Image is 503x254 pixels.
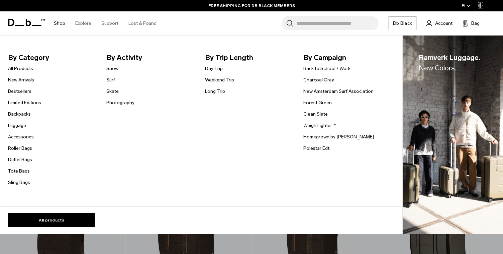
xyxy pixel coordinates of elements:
[8,111,31,118] a: Backpacks
[303,65,350,72] a: Back to School / Work
[303,145,330,152] a: Polestar Edt.
[419,64,456,72] span: New Colors.
[128,11,157,35] a: Lost & Found
[205,88,225,95] a: Long Trip
[208,3,295,9] a: FREE SHIPPING FOR DB BLACK MEMBERS
[106,76,115,83] a: Surf
[463,19,480,27] button: Bag
[205,65,223,72] a: Day Trip
[49,11,162,35] nav: Main Navigation
[403,36,503,234] a: Ramverk Luggage.New Colors. Db
[106,52,194,63] span: By Activity
[8,145,32,152] a: Roller Bags
[75,11,91,35] a: Explore
[8,52,96,63] span: By Category
[403,36,503,234] img: Db
[8,133,34,140] a: Accessories
[8,88,31,95] a: Bestsellers
[8,213,95,227] a: All products
[471,20,480,27] span: Bag
[303,111,328,118] a: Clean Slate
[106,88,119,95] a: Skate
[8,156,32,163] a: Duffel Bags
[435,20,452,27] span: Account
[303,52,391,63] span: By Campaign
[8,65,33,72] a: All Products
[205,52,293,63] span: By Trip Length
[106,99,134,106] a: Photography
[8,122,26,129] a: Luggage
[419,52,480,73] span: Ramverk Luggage.
[303,122,336,129] a: Weigh Lighter™
[106,65,118,72] a: Snow
[303,99,332,106] a: Forest Green
[8,168,30,175] a: Tote Bags
[8,179,30,186] a: Sling Bags
[303,133,374,140] a: Homegrown by [PERSON_NAME]
[101,11,118,35] a: Support
[389,16,416,30] a: Db Black
[303,76,334,83] a: Charcoal Grey
[8,76,34,83] a: New Arrivals
[54,11,65,35] a: Shop
[205,76,234,83] a: Weekend Trip
[8,99,41,106] a: Limited Editions
[426,19,452,27] a: Account
[303,88,374,95] a: New Amsterdam Surf Association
